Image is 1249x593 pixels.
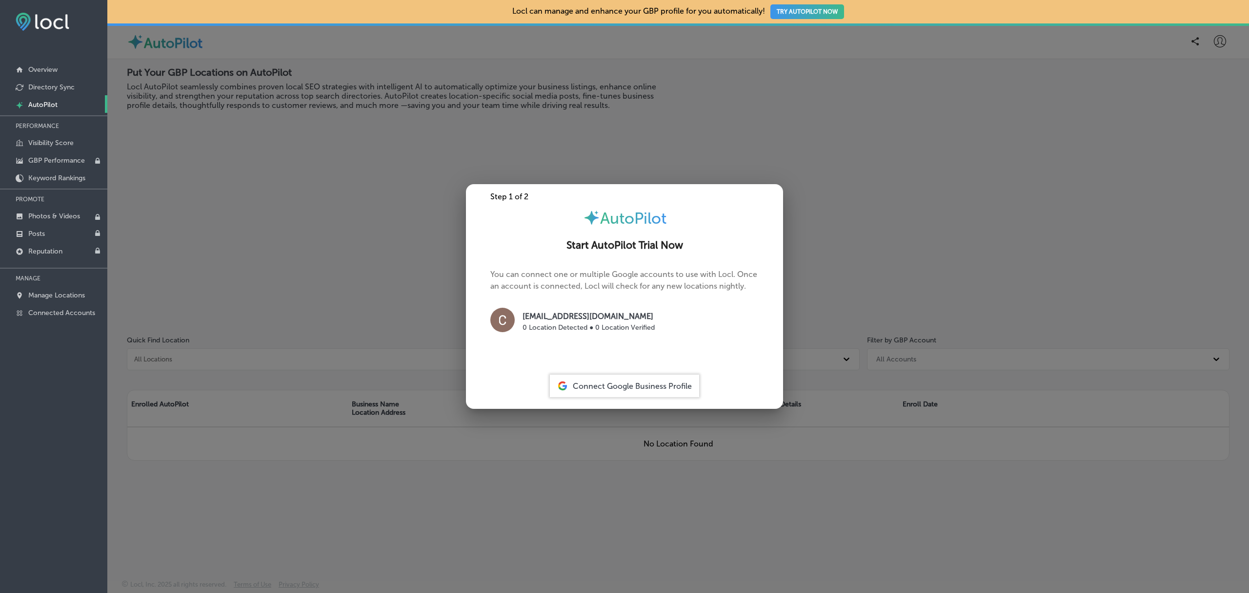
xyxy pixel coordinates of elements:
span: AutoPilot [600,209,666,228]
p: AutoPilot [28,101,58,109]
p: Connected Accounts [28,309,95,317]
p: Photos & Videos [28,212,80,220]
p: GBP Performance [28,156,85,165]
p: You can connect one or multiple Google accounts to use with Locl. Once an account is connected, L... [490,269,759,343]
p: [EMAIL_ADDRESS][DOMAIN_NAME] [523,311,655,322]
p: Reputation [28,247,62,255]
p: Directory Sync [28,83,75,91]
h2: Start AutoPilot Trial Now [478,239,771,252]
p: 0 Location Detected ● 0 Location Verified [523,322,655,333]
span: Connect Google Business Profile [573,381,692,391]
p: Visibility Score [28,139,74,147]
p: Overview [28,65,58,74]
div: Step 1 of 2 [466,192,783,201]
p: Manage Locations [28,291,85,299]
p: Keyword Rankings [28,174,85,182]
p: Posts [28,230,45,238]
img: fda3e92497d09a02dc62c9cd864e3231.png [16,13,69,31]
button: TRY AUTOPILOT NOW [770,4,844,19]
img: autopilot-icon [583,209,600,226]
